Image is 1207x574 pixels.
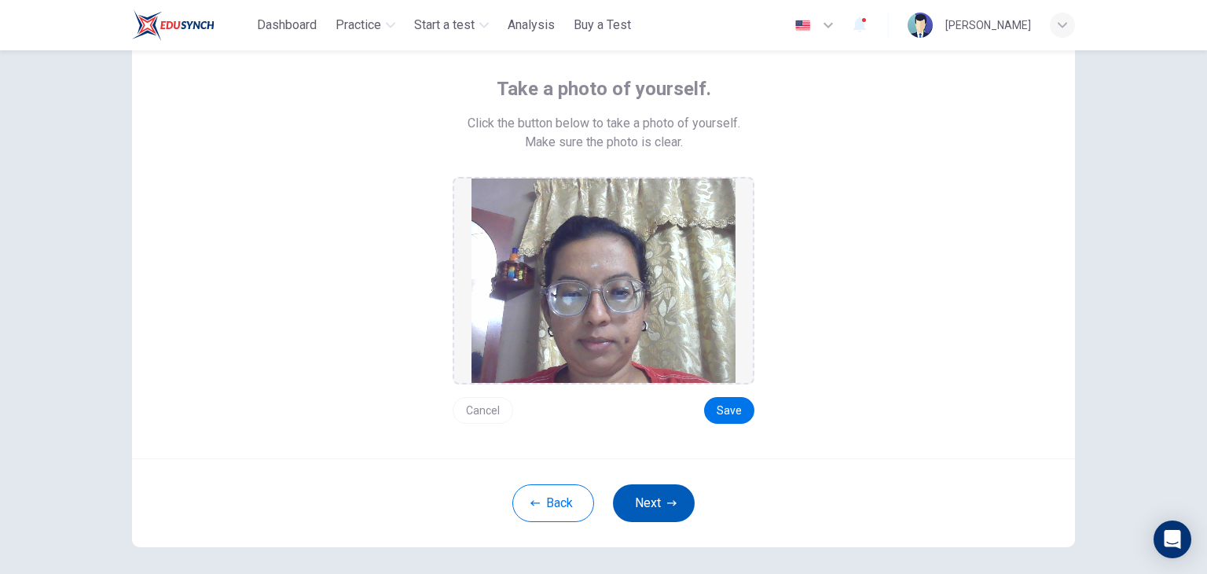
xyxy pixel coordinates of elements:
a: ELTC logo [132,9,251,41]
img: Profile picture [908,13,933,38]
img: preview screemshot [471,178,736,383]
span: Take a photo of yourself. [497,76,711,101]
button: Save [704,397,754,424]
span: Buy a Test [574,16,631,35]
button: Buy a Test [567,11,637,39]
button: Start a test [408,11,495,39]
span: Practice [336,16,381,35]
button: Next [613,484,695,522]
button: Practice [329,11,402,39]
span: Make sure the photo is clear. [525,133,683,152]
img: en [793,20,813,31]
img: ELTC logo [132,9,215,41]
span: Dashboard [257,16,317,35]
button: Dashboard [251,11,323,39]
div: Open Intercom Messenger [1154,521,1191,558]
div: [PERSON_NAME] [945,16,1031,35]
span: Analysis [508,16,555,35]
button: Back [512,484,594,522]
span: Start a test [414,16,475,35]
span: Click the button below to take a photo of yourself. [468,114,740,133]
button: Analysis [501,11,561,39]
button: Cancel [453,397,513,424]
